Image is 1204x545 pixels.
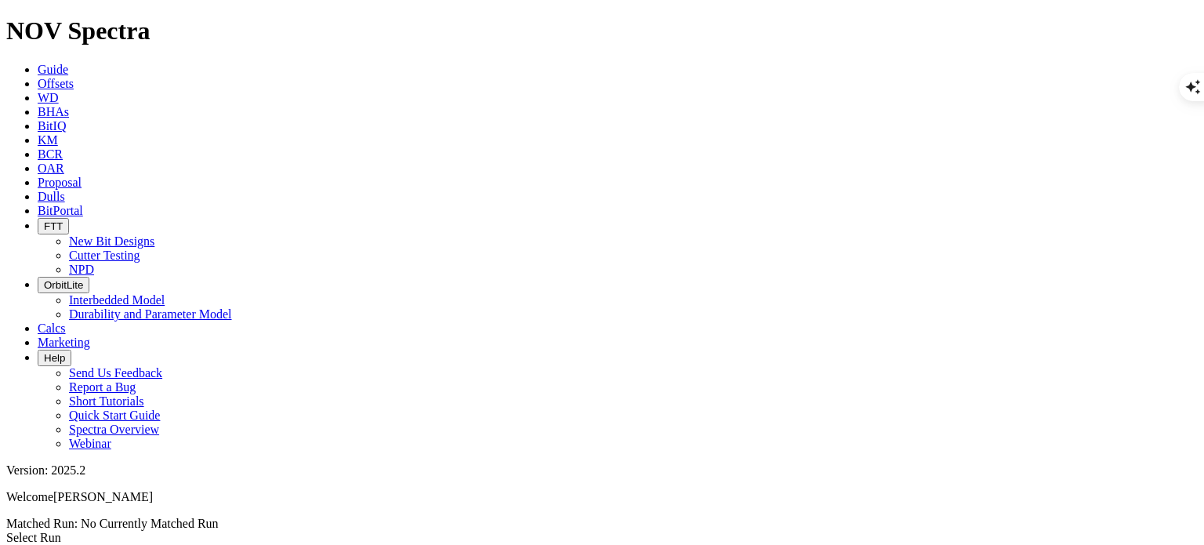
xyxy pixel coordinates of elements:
[69,423,159,436] a: Spectra Overview
[38,119,66,133] a: BitIQ
[6,16,1198,45] h1: NOV Spectra
[44,220,63,232] span: FTT
[38,218,69,234] button: FTT
[69,366,162,380] a: Send Us Feedback
[69,293,165,307] a: Interbedded Model
[38,77,74,90] a: Offsets
[38,162,64,175] a: OAR
[44,279,83,291] span: OrbitLite
[38,336,90,349] a: Marketing
[38,204,83,217] a: BitPortal
[69,263,94,276] a: NPD
[69,409,160,422] a: Quick Start Guide
[38,322,66,335] a: Calcs
[38,277,89,293] button: OrbitLite
[53,490,153,503] span: [PERSON_NAME]
[69,394,144,408] a: Short Tutorials
[38,133,58,147] a: KM
[38,105,69,118] a: BHAs
[69,307,232,321] a: Durability and Parameter Model
[69,437,111,450] a: Webinar
[69,234,154,248] a: New Bit Designs
[6,531,61,544] a: Select Run
[38,350,71,366] button: Help
[69,249,140,262] a: Cutter Testing
[81,517,219,530] span: No Currently Matched Run
[6,463,1198,478] div: Version: 2025.2
[6,490,1198,504] p: Welcome
[38,147,63,161] a: BCR
[38,91,59,104] a: WD
[69,380,136,394] a: Report a Bug
[38,63,68,76] a: Guide
[6,517,78,530] span: Matched Run:
[44,352,65,364] span: Help
[38,190,65,203] a: Dulls
[38,176,82,189] a: Proposal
